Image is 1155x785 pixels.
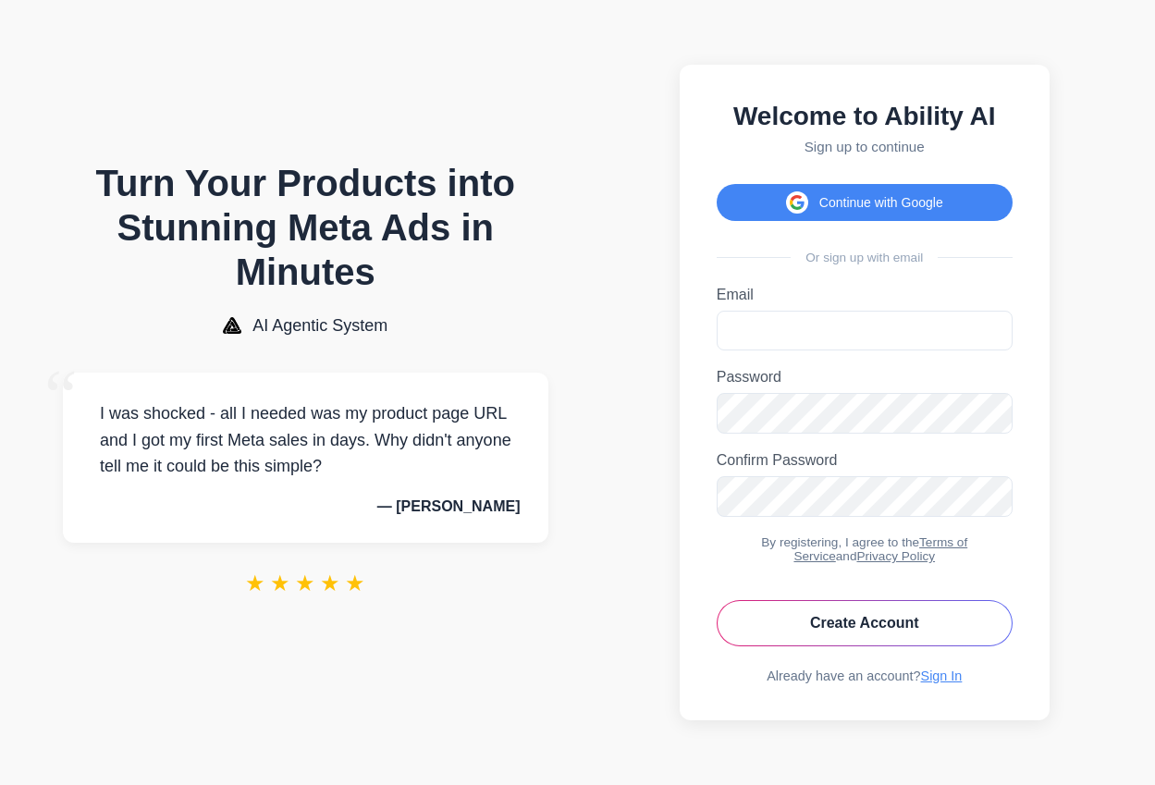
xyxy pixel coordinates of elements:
p: Sign up to continue [717,139,1013,154]
span: ★ [245,570,265,596]
label: Email [717,287,1013,303]
button: Create Account [717,600,1013,646]
a: Terms of Service [793,535,967,563]
div: Or sign up with email [717,251,1013,264]
img: AI Agentic System Logo [223,317,241,334]
div: Already have an account? [717,668,1013,683]
span: ★ [345,570,365,596]
h1: Turn Your Products into Stunning Meta Ads in Minutes [63,161,548,294]
a: Sign In [921,668,963,683]
span: ★ [295,570,315,596]
label: Password [717,369,1013,386]
span: ★ [270,570,290,596]
h2: Welcome to Ability AI [717,102,1013,131]
p: — [PERSON_NAME] [91,498,521,515]
span: ★ [320,570,340,596]
div: By registering, I agree to the and [717,535,1013,563]
span: “ [44,354,78,438]
a: Privacy Policy [856,549,935,563]
label: Confirm Password [717,452,1013,469]
p: I was shocked - all I needed was my product page URL and I got my first Meta sales in days. Why d... [91,400,521,480]
span: AI Agentic System [252,316,387,336]
button: Continue with Google [717,184,1013,221]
